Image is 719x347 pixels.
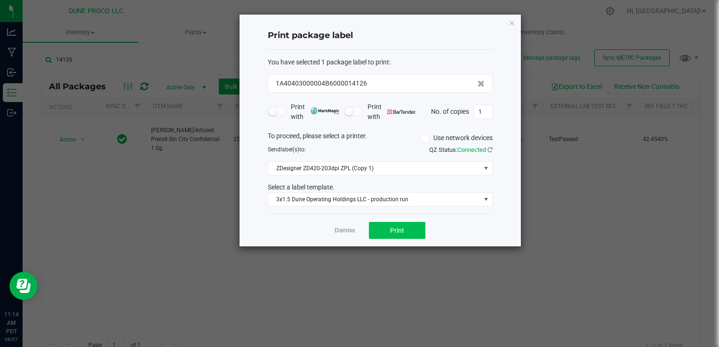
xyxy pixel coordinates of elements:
[268,146,306,153] span: Send to:
[280,146,299,153] span: label(s)
[9,272,38,300] iframe: Resource center
[276,79,367,88] span: 1A40403000004B6000014126
[261,182,500,192] div: Select a label template.
[367,102,416,122] span: Print with
[268,30,493,42] h4: Print package label
[291,102,339,122] span: Print with
[261,131,500,145] div: To proceed, please select a printer.
[268,162,480,175] span: ZDesigner ZD420-203dpi ZPL (Copy 1)
[369,222,425,239] button: Print
[390,227,404,234] span: Print
[268,58,389,66] span: You have selected 1 package label to print
[457,146,486,153] span: Connected
[311,107,339,114] img: mark_magic_cybra.png
[387,110,416,114] img: bartender.png
[431,107,469,115] span: No. of copies
[268,57,493,67] div: :
[335,227,355,235] a: Dismiss
[429,146,493,153] span: QZ Status:
[268,193,480,206] span: 3x1.5 Dune Operating Holdings LLC - production run
[421,133,493,143] label: Use network devices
